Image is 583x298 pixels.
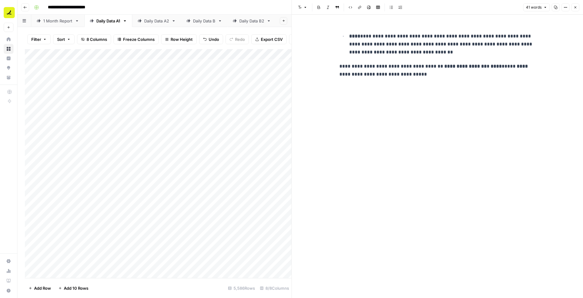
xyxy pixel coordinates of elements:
button: Undo [199,34,223,44]
span: Add Row [34,285,51,291]
span: Filter [31,36,41,42]
a: Daily Data A2 [132,15,181,27]
div: Daily Data A1 [96,18,120,24]
span: Add 10 Rows [64,285,88,291]
button: Workspace: Ramp [4,5,14,20]
button: Export CSV [251,34,287,44]
a: Home [4,34,14,44]
button: Sort [53,34,75,44]
a: 1 Month Report [31,15,84,27]
div: 5,586 Rows [226,283,257,293]
a: Learning Hub [4,276,14,286]
div: 8/8 Columns [257,283,291,293]
a: Opportunities [4,63,14,73]
div: Daily Data A2 [144,18,169,24]
button: 8 Columns [77,34,111,44]
a: Daily Data A1 [84,15,132,27]
span: 41 words [526,5,542,10]
a: Browse [4,44,14,54]
div: 1 Month Report [43,18,72,24]
button: Freeze Columns [114,34,159,44]
button: 41 words [523,3,550,11]
a: Settings [4,256,14,266]
span: Freeze Columns [123,36,155,42]
button: Add 10 Rows [55,283,92,293]
a: Daily Data B [181,15,227,27]
a: Usage [4,266,14,276]
div: Daily Data B [193,18,215,24]
span: Sort [57,36,65,42]
button: Redo [226,34,249,44]
div: Daily Data B2 [239,18,264,24]
span: Undo [209,36,219,42]
button: Row Height [161,34,197,44]
span: Redo [235,36,245,42]
span: Export CSV [261,36,283,42]
a: Insights [4,53,14,63]
button: Add Row [25,283,55,293]
a: Daily Data B2 [227,15,276,27]
button: Help + Support [4,286,14,296]
a: Your Data [4,73,14,82]
span: 8 Columns [87,36,107,42]
span: Row Height [171,36,193,42]
button: Filter [27,34,51,44]
img: Ramp Logo [4,7,15,18]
